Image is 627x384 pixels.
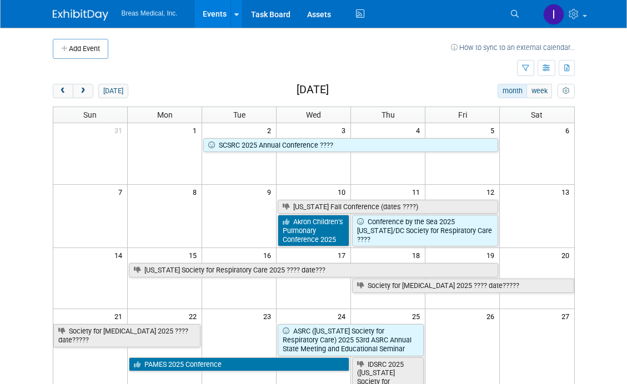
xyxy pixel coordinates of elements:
[337,248,350,262] span: 17
[233,110,245,119] span: Tue
[262,309,276,323] span: 23
[489,123,499,137] span: 5
[558,84,574,98] button: myCustomButton
[306,110,321,119] span: Wed
[340,123,350,137] span: 3
[262,248,276,262] span: 16
[458,110,467,119] span: Fri
[188,309,202,323] span: 22
[485,185,499,199] span: 12
[266,185,276,199] span: 9
[73,84,93,98] button: next
[337,185,350,199] span: 10
[352,279,574,293] a: Society for [MEDICAL_DATA] 2025 ???? date?????
[451,43,575,52] a: How to sync to an external calendar...
[415,123,425,137] span: 4
[278,215,349,246] a: Akron Children’s Pulmonary Conference 2025
[278,200,498,214] a: [US_STATE] Fall Conference (dates ????)
[53,9,108,21] img: ExhibitDay
[278,324,424,356] a: ASRC ([US_STATE] Society for Respiratory Care) 2025 53rd ASRC Annual State Meeting and Educationa...
[129,357,349,372] a: PAMES 2025 Conference
[266,123,276,137] span: 2
[543,4,564,25] img: Inga Dolezar
[382,110,395,119] span: Thu
[113,309,127,323] span: 21
[337,309,350,323] span: 24
[498,84,527,98] button: month
[129,263,498,277] a: [US_STATE] Society for Respiratory Care 2025 ???? date???
[352,215,498,246] a: Conference by the Sea 2025 [US_STATE]/DC Society for Respiratory Care ????
[113,248,127,262] span: 14
[297,84,329,96] h2: [DATE]
[203,138,498,153] a: SCSRC 2025 Annual Conference ????
[411,309,425,323] span: 25
[560,185,574,199] span: 13
[117,185,127,199] span: 7
[157,110,173,119] span: Mon
[411,185,425,199] span: 11
[485,309,499,323] span: 26
[485,248,499,262] span: 19
[526,84,552,98] button: week
[531,110,543,119] span: Sat
[53,39,108,59] button: Add Event
[563,88,570,95] i: Personalize Calendar
[83,110,97,119] span: Sun
[560,309,574,323] span: 27
[411,248,425,262] span: 18
[560,248,574,262] span: 20
[98,84,128,98] button: [DATE]
[188,248,202,262] span: 15
[113,123,127,137] span: 31
[192,123,202,137] span: 1
[53,324,201,347] a: Society for [MEDICAL_DATA] 2025 ???? date?????
[122,9,178,17] span: Breas Medical, Inc.
[53,84,73,98] button: prev
[564,123,574,137] span: 6
[192,185,202,199] span: 8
